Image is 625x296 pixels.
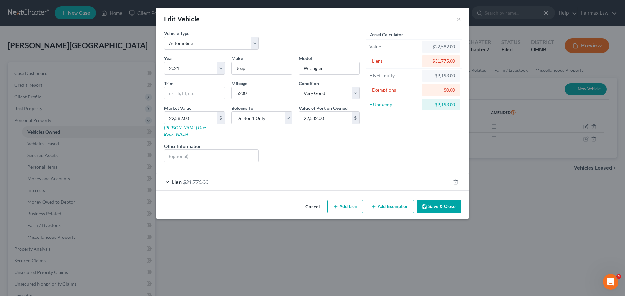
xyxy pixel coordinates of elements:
a: NADA [176,131,188,137]
label: Condition [299,80,319,87]
span: Make [231,56,243,61]
div: - Exemptions [369,87,419,93]
div: $22,582.00 [427,44,455,50]
label: Market Value [164,105,191,111]
div: = Net Equity [369,72,419,79]
input: 0.00 [164,112,217,124]
div: Value [369,44,419,50]
label: Vehicle Type [164,30,189,37]
div: = Unexempt [369,101,419,108]
button: Save & Close [417,200,461,213]
span: Belongs To [231,105,253,111]
div: $ [352,112,359,124]
span: Lien [172,179,182,185]
label: Year [164,55,173,62]
input: 0.00 [299,112,352,124]
a: [PERSON_NAME] Blue Book [164,125,206,137]
label: Other Information [164,143,201,149]
div: Edit Vehicle [164,14,200,23]
button: Add Lien [327,200,363,213]
label: Trim [164,80,174,87]
label: Value of Portion Owned [299,105,348,111]
button: Cancel [300,200,325,213]
label: Mileage [231,80,247,87]
div: $31,775.00 [427,58,455,64]
div: -$9,193.00 [427,72,455,79]
button: Add Exemption [366,200,414,213]
input: -- [232,87,292,99]
span: 4 [616,274,621,279]
div: -$9,193.00 [427,101,455,108]
input: ex. Altima [299,62,359,74]
div: $0.00 [427,87,455,93]
label: Asset Calculator [370,31,403,38]
input: ex. LS, LT, etc [164,87,225,99]
div: $ [217,112,225,124]
div: - Liens [369,58,419,64]
button: × [456,15,461,23]
input: (optional) [164,150,258,162]
label: Model [299,55,312,62]
span: $31,775.00 [183,179,208,185]
iframe: Intercom live chat [603,274,618,290]
input: ex. Nissan [232,62,292,74]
